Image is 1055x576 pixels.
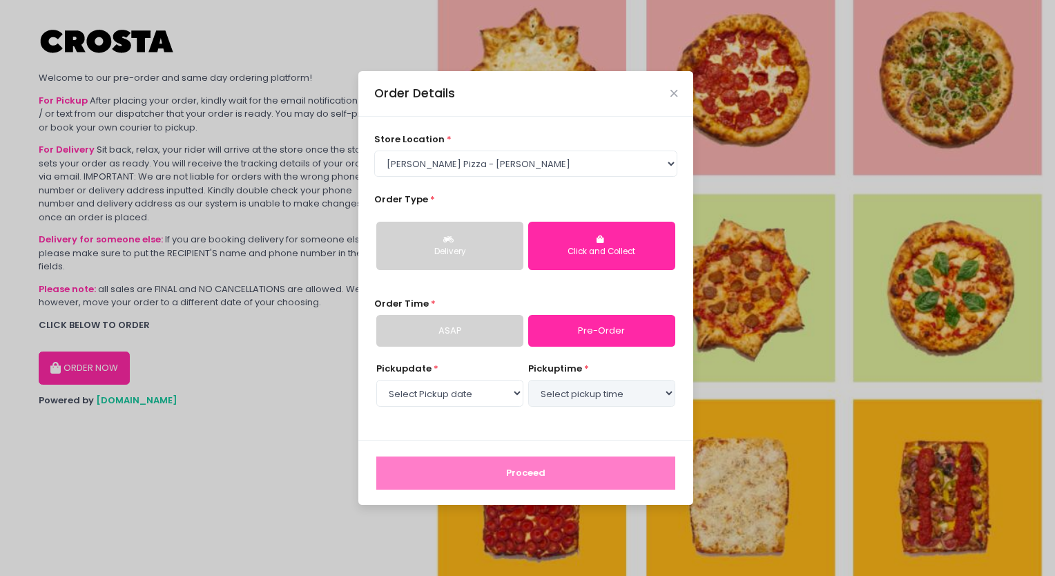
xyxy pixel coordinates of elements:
[374,193,428,206] span: Order Type
[386,246,514,258] div: Delivery
[670,90,677,97] button: Close
[374,133,445,146] span: store location
[376,315,523,347] a: ASAP
[374,84,455,102] div: Order Details
[376,222,523,270] button: Delivery
[538,246,666,258] div: Click and Collect
[376,362,432,375] span: Pickup date
[528,362,582,375] span: pickup time
[528,222,675,270] button: Click and Collect
[374,297,429,310] span: Order Time
[528,315,675,347] a: Pre-Order
[376,457,675,490] button: Proceed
